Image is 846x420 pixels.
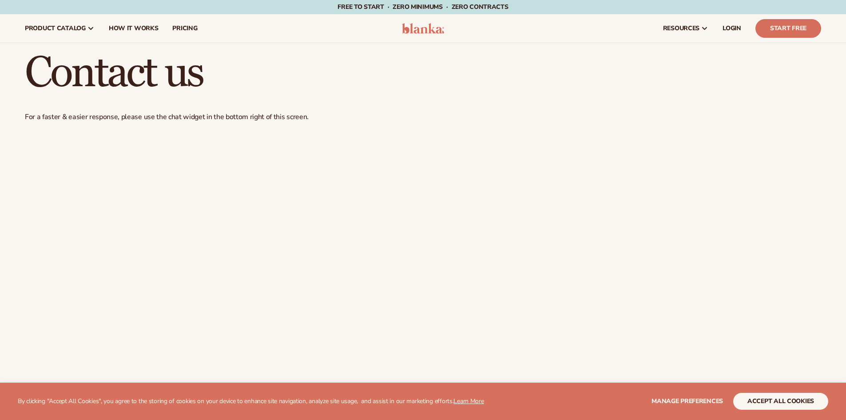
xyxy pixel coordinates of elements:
a: Start Free [755,19,821,38]
p: For a faster & easier response, please use the chat widget in the bottom right of this screen. [25,112,821,122]
span: How It Works [109,25,159,32]
span: LOGIN [723,25,741,32]
a: resources [656,14,715,43]
span: Manage preferences [651,397,723,405]
h1: Contact us [25,52,821,95]
img: logo [402,23,444,34]
button: Manage preferences [651,393,723,410]
a: product catalog [18,14,102,43]
button: accept all cookies [733,393,828,410]
a: pricing [165,14,204,43]
a: How It Works [102,14,166,43]
span: Free to start · ZERO minimums · ZERO contracts [338,3,508,11]
span: pricing [172,25,197,32]
a: Learn More [453,397,484,405]
a: LOGIN [715,14,748,43]
p: By clicking "Accept All Cookies", you agree to the storing of cookies on your device to enhance s... [18,398,484,405]
span: product catalog [25,25,86,32]
span: resources [663,25,699,32]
